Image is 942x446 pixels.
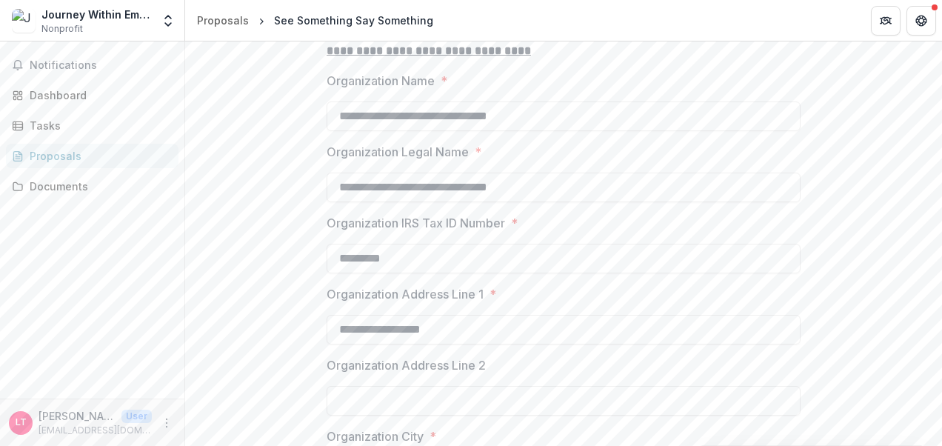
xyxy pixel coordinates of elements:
[197,13,249,28] div: Proposals
[6,53,178,77] button: Notifications
[327,356,486,374] p: Organization Address Line 2
[6,174,178,199] a: Documents
[6,113,178,138] a: Tasks
[41,22,83,36] span: Nonprofit
[30,59,173,72] span: Notifications
[30,179,167,194] div: Documents
[6,144,178,168] a: Proposals
[191,10,439,31] nav: breadcrumb
[41,7,152,22] div: Journey Within Empowerment Center
[327,214,505,232] p: Organization IRS Tax ID Number
[327,427,424,445] p: Organization City
[191,10,255,31] a: Proposals
[16,418,27,427] div: LaKeisha Turner
[327,285,484,303] p: Organization Address Line 1
[39,408,116,424] p: [PERSON_NAME]
[906,6,936,36] button: Get Help
[158,414,176,432] button: More
[12,9,36,33] img: Journey Within Empowerment Center
[30,118,167,133] div: Tasks
[39,424,152,437] p: [EMAIL_ADDRESS][DOMAIN_NAME]
[121,410,152,423] p: User
[30,148,167,164] div: Proposals
[6,83,178,107] a: Dashboard
[327,143,469,161] p: Organization Legal Name
[871,6,901,36] button: Partners
[30,87,167,103] div: Dashboard
[274,13,433,28] div: See Something Say Something
[327,72,435,90] p: Organization Name
[158,6,178,36] button: Open entity switcher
